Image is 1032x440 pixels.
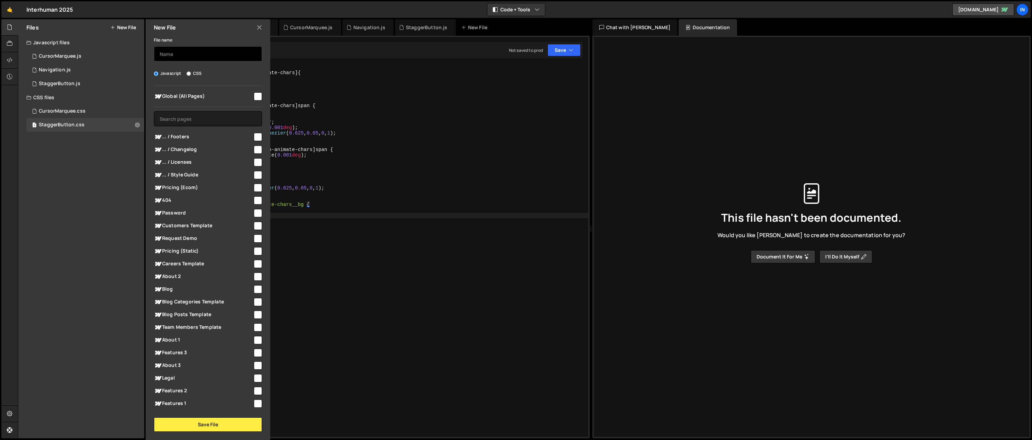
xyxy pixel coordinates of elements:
[461,24,490,31] div: New File
[547,44,581,56] button: Save
[154,247,253,255] span: Pricing (Static)
[819,250,872,263] button: I’ll do it myself
[154,311,253,319] span: Blog Posts Template
[154,349,253,357] span: Features 3
[186,71,191,76] input: CSS
[154,71,158,76] input: Javascript
[39,81,80,87] div: StaggerButton.js
[154,323,253,332] span: Team Members Template
[154,184,253,192] span: Pricing (Ecom)
[592,19,678,36] div: Chat with [PERSON_NAME]
[39,67,71,73] div: Navigation.js
[154,196,253,205] span: 404
[679,19,737,36] div: Documentation
[1016,3,1029,16] a: In
[154,336,253,344] span: About 1
[154,146,253,154] span: ... / Changelog
[39,108,86,114] div: CursorMarquee.css
[154,387,253,395] span: Features 2
[154,400,253,408] span: Features 1
[26,77,144,91] div: 16793/45890.js
[154,374,253,382] span: Legal
[154,361,253,370] span: About 3
[154,92,253,101] span: Global (All Pages)
[18,91,144,104] div: CSS files
[154,285,253,293] span: Blog
[39,122,84,128] div: StaggerButton.css
[717,231,905,239] span: Would you like [PERSON_NAME] to create the documentation for you?
[509,47,543,53] div: Not saved to prod
[26,5,73,14] div: Interhuman 2025
[154,24,176,31] h2: New File
[18,36,144,49] div: Javascript files
[110,25,136,30] button: New File
[154,273,253,281] span: About 2
[290,24,333,31] div: CursorMarquee.js
[154,209,253,217] span: Password
[353,24,385,31] div: Navigation.js
[154,234,253,243] span: Request Demo
[154,46,262,61] input: Name
[154,298,253,306] span: Blog Categories Template
[154,171,253,179] span: ... / Style Guide
[751,250,815,263] button: Document it for me
[26,63,144,77] div: 16793/45891.js
[154,260,253,268] span: Careers Template
[154,111,262,126] input: Search pages
[26,24,39,31] h2: Files
[1,1,18,18] a: 🤙
[26,49,144,63] div: 16793/45893.js
[186,70,202,77] label: CSS
[154,70,181,77] label: Javascript
[721,212,901,223] span: This file hasn't been documented.
[32,123,36,128] span: 1
[154,37,172,44] label: File name
[154,222,253,230] span: Customers Template
[154,158,253,166] span: ... / Licenses
[26,118,144,132] div: 16793/46310.css
[26,104,147,118] div: 16793/45894.css
[487,3,545,16] button: Code + Tools
[952,3,1014,16] a: [DOMAIN_NAME]
[154,133,253,141] span: ... / Footers
[406,24,447,31] div: StaggerButton.js
[154,417,262,432] button: Save File
[39,53,81,59] div: CursorMarquee.js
